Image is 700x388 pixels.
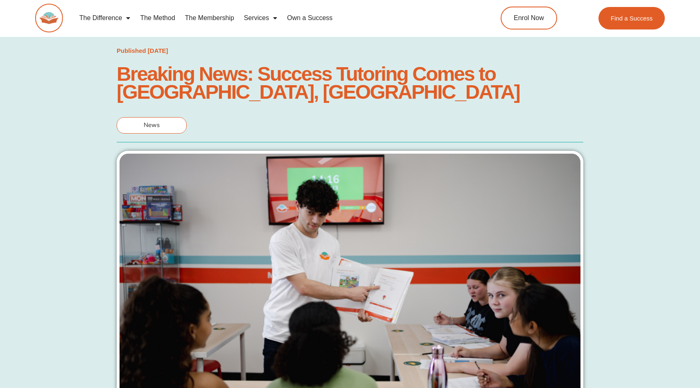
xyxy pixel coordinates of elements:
a: Enrol Now [501,7,557,29]
span: News [144,121,160,129]
a: Published [DATE] [117,45,168,57]
time: [DATE] [148,47,168,54]
a: The Difference [75,9,135,27]
a: Services [239,9,282,27]
a: Find a Success [598,7,665,29]
a: Own a Success [282,9,337,27]
span: Find a Success [611,15,653,21]
a: The Method [135,9,180,27]
span: Enrol Now [514,15,544,21]
h1: Breaking News: Success Tutoring Comes to [GEOGRAPHIC_DATA], [GEOGRAPHIC_DATA] [117,65,583,101]
span: Published [117,47,146,54]
nav: Menu [75,9,465,27]
a: The Membership [180,9,239,27]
